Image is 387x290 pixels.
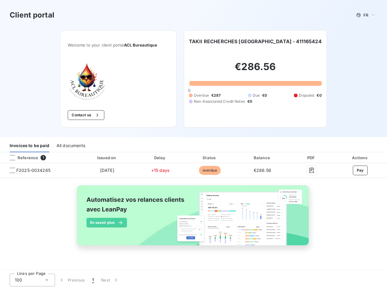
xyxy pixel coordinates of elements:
[89,274,97,286] button: 1
[41,155,46,160] span: 1
[363,13,368,18] span: FR
[334,155,386,161] div: Actions
[55,274,89,286] button: Previous
[194,93,209,98] span: Overdue
[353,166,368,175] button: Pay
[186,155,234,161] div: Status
[68,110,104,120] button: Contact us
[262,93,267,98] span: €0
[299,93,314,98] span: Disputed
[5,155,38,160] div: Reference
[16,167,50,173] span: F2025-0034265
[194,99,245,104] span: Non-Associated Credit Notes
[151,168,170,173] span: +15 days
[188,88,190,93] span: 0
[10,140,49,152] div: Invoices to be paid
[236,155,288,161] div: Balance
[10,10,54,21] h3: Client portal
[291,155,332,161] div: PDF
[211,93,221,98] span: €287
[100,168,114,173] span: [DATE]
[71,182,316,256] img: banner
[68,43,169,47] span: Welcome to your client portal
[79,155,135,161] div: Issued on
[57,140,85,152] div: All documents
[254,168,271,173] span: €286.56
[15,277,22,283] span: 100
[253,93,260,98] span: Due
[97,274,123,286] button: Next
[68,62,106,101] img: Company logo
[189,61,322,79] h2: €286.56
[317,93,321,98] span: €0
[189,38,322,45] h6: TAKII RECHERCHES [GEOGRAPHIC_DATA] - 411165424
[137,155,183,161] div: Delay
[124,43,157,47] span: ACL Bureautique
[247,99,252,104] span: €0
[199,166,221,175] span: overdue
[92,277,94,283] span: 1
